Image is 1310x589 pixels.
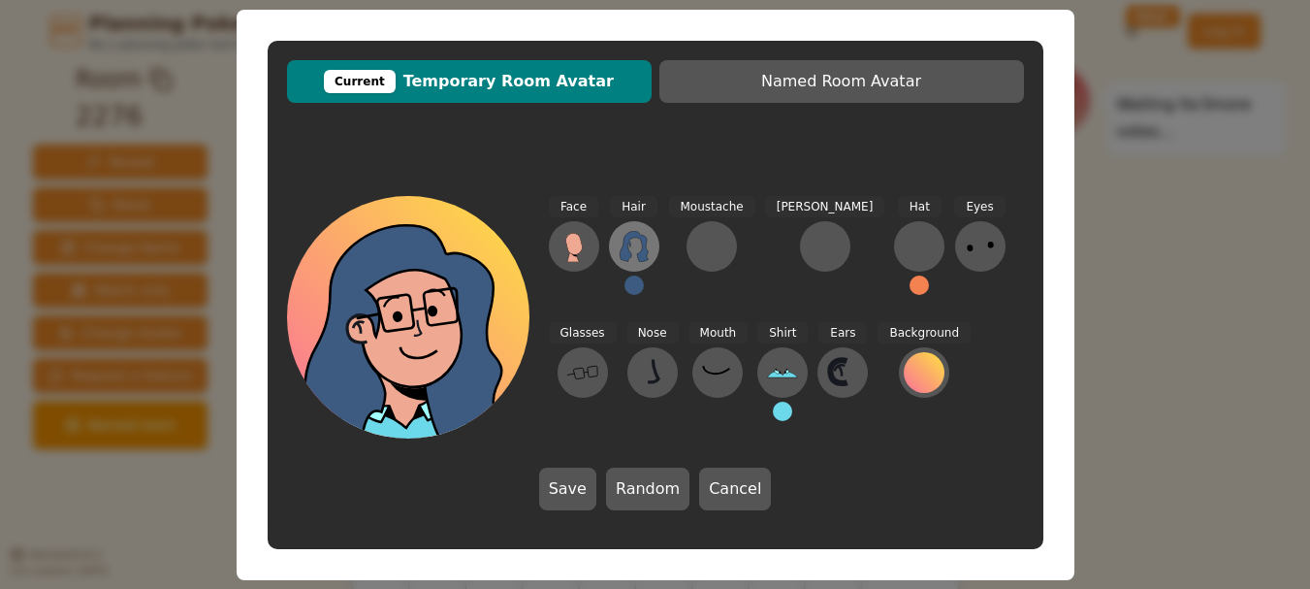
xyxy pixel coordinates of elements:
span: Background [878,322,971,344]
span: [PERSON_NAME] [765,196,885,218]
span: Nose [626,322,679,344]
button: Named Room Avatar [659,60,1024,103]
span: Eyes [954,196,1005,218]
span: Mouth [688,322,749,344]
button: Save [539,468,596,510]
span: Face [549,196,598,218]
span: Shirt [757,322,808,344]
div: Current [324,70,396,93]
button: Cancel [699,468,771,510]
button: Random [606,468,689,510]
span: Moustache [669,196,755,218]
span: Ears [818,322,867,344]
button: CurrentTemporary Room Avatar [287,60,652,103]
span: Hat [898,196,942,218]
span: Temporary Room Avatar [297,70,642,93]
span: Named Room Avatar [669,70,1014,93]
span: Glasses [549,322,617,344]
span: Hair [610,196,657,218]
